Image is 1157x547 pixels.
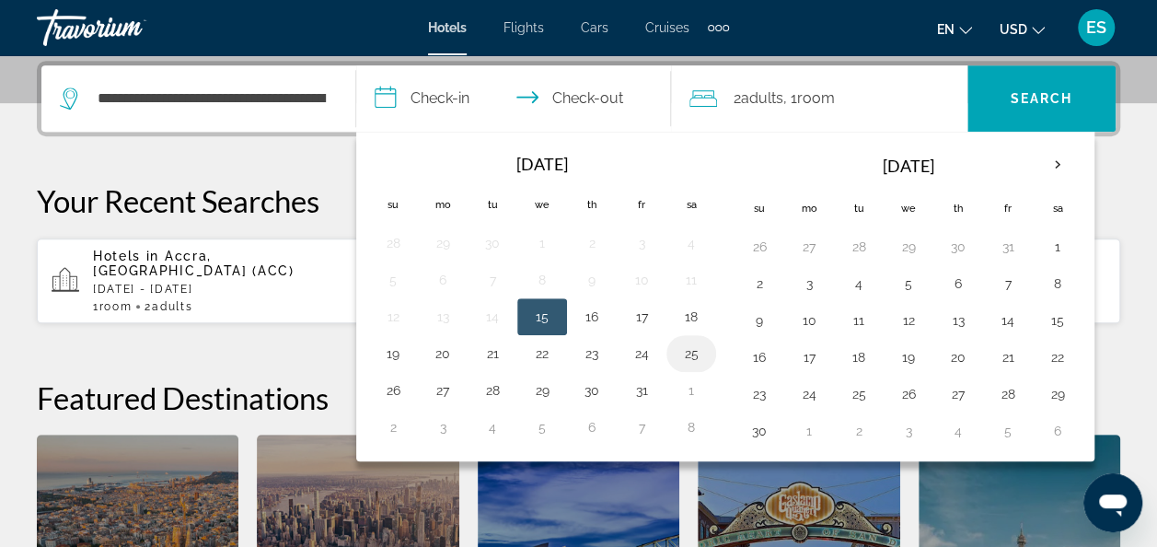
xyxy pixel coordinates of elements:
a: Cruises [645,20,689,35]
button: Day 8 [677,414,706,440]
button: Day 29 [428,230,457,256]
button: Day 27 [428,378,457,403]
button: Day 28 [844,234,874,260]
a: Travorium [37,4,221,52]
button: Day 21 [478,341,507,367]
th: [DATE] [784,144,1033,188]
button: Day 4 [844,271,874,297]
iframe: Button to launch messaging window [1083,473,1142,532]
button: Day 4 [943,418,973,444]
button: Day 17 [627,304,656,330]
button: Day 6 [943,271,973,297]
th: [DATE] [418,144,666,184]
button: Day 1 [794,418,824,444]
button: Day 5 [378,267,408,293]
button: Day 2 [844,418,874,444]
button: Day 6 [1043,418,1072,444]
button: Day 3 [428,414,457,440]
button: Day 5 [894,271,923,297]
span: Adults [152,300,192,313]
button: Day 2 [745,271,774,297]
button: Day 30 [478,230,507,256]
button: Day 27 [943,381,973,407]
button: Day 1 [677,378,706,403]
button: Day 12 [378,304,408,330]
button: Day 24 [794,381,824,407]
span: , 1 [783,86,835,111]
button: Day 14 [478,304,507,330]
button: Day 18 [677,304,706,330]
button: Day 21 [993,344,1023,370]
button: User Menu [1072,8,1120,47]
a: Flights [503,20,544,35]
button: Day 22 [527,341,557,367]
button: Day 3 [794,271,824,297]
input: Search hotel destination [96,85,328,112]
button: Day 9 [745,308,774,333]
button: Day 30 [577,378,607,403]
button: Day 12 [894,308,923,333]
button: Day 15 [1043,308,1072,333]
button: Extra navigation items [708,13,729,42]
button: Day 10 [794,308,824,333]
button: Change language [937,16,972,42]
p: [DATE] - [DATE] [93,283,371,296]
button: Day 5 [993,418,1023,444]
span: Room [99,300,133,313]
button: Day 30 [943,234,973,260]
button: Day 7 [478,267,507,293]
button: Hotels in Accra, [GEOGRAPHIC_DATA] (ACC)[DATE] - [DATE]1Room2Adults [37,238,386,324]
button: Day 22 [1043,344,1072,370]
button: Day 8 [527,267,557,293]
button: Day 7 [627,414,656,440]
span: Room [797,89,835,107]
button: Day 3 [627,230,656,256]
button: Day 24 [627,341,656,367]
button: Day 4 [478,414,507,440]
span: en [937,22,955,37]
button: Day 13 [428,304,457,330]
span: Search [1011,91,1073,106]
span: 2 [145,300,192,313]
button: Day 26 [745,234,774,260]
button: Day 2 [577,230,607,256]
button: Day 29 [1043,381,1072,407]
button: Day 17 [794,344,824,370]
button: Day 23 [745,381,774,407]
button: Day 10 [627,267,656,293]
button: Day 8 [1043,271,1072,297]
button: Day 29 [527,378,557,403]
button: Day 28 [378,230,408,256]
button: Day 28 [993,381,1023,407]
button: Day 28 [478,378,507,403]
button: Day 13 [943,308,973,333]
button: Day 25 [844,381,874,407]
button: Day 4 [677,230,706,256]
button: Select check in and out date [356,65,671,132]
button: Day 9 [577,267,607,293]
button: Day 19 [378,341,408,367]
div: Search widget [41,65,1116,132]
button: Day 6 [428,267,457,293]
button: Day 19 [894,344,923,370]
button: Search [967,65,1116,132]
button: Day 29 [894,234,923,260]
a: Cars [581,20,608,35]
button: Day 25 [677,341,706,367]
a: Hotels [428,20,467,35]
table: Left calendar grid [368,144,716,446]
button: Day 26 [894,381,923,407]
button: Day 11 [677,267,706,293]
button: Day 14 [993,308,1023,333]
button: Day 31 [993,234,1023,260]
button: Change currency [1000,16,1045,42]
button: Day 20 [428,341,457,367]
button: Day 6 [577,414,607,440]
button: Day 1 [527,230,557,256]
button: Day 11 [844,308,874,333]
button: Day 16 [745,344,774,370]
